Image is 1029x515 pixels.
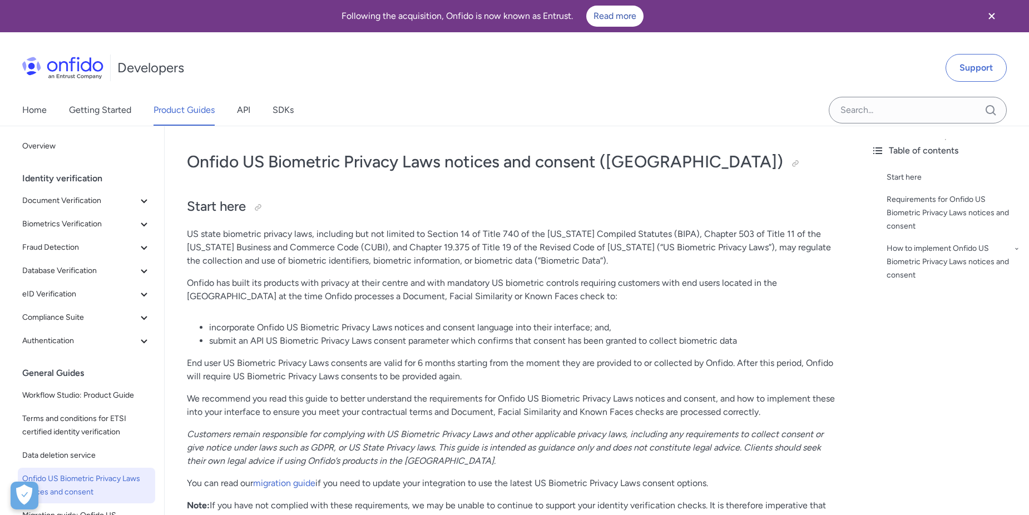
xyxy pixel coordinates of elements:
[18,135,155,157] a: Overview
[971,2,1012,30] button: Close banner
[154,95,215,126] a: Product Guides
[69,95,131,126] a: Getting Started
[22,472,151,499] span: Onfido US Biometric Privacy Laws notices and consent
[253,478,315,488] a: migration guide
[117,59,184,77] h1: Developers
[22,140,151,153] span: Overview
[22,449,151,462] span: Data deletion service
[22,362,160,384] div: General Guides
[187,500,210,511] strong: Note:
[985,9,998,23] svg: Close banner
[18,236,155,259] button: Fraud Detection
[18,444,155,467] a: Data deletion service
[11,482,38,509] button: Open Preferences
[18,306,155,329] button: Compliance Suite
[586,6,644,27] a: Read more
[22,334,137,348] span: Authentication
[13,6,971,27] div: Following the acquisition, Onfido is now known as Entrust.
[22,264,137,278] span: Database Verification
[22,217,137,231] span: Biometrics Verification
[946,54,1007,82] a: Support
[22,311,137,324] span: Compliance Suite
[187,477,840,490] p: You can read our if you need to update your integration to use the latest US Biometric Privacy La...
[209,334,840,348] li: submit an API US Biometric Privacy Laws consent parameter which confirms that consent has been gr...
[18,190,155,212] button: Document Verification
[22,167,160,190] div: Identity verification
[22,95,47,126] a: Home
[18,283,155,305] button: eID Verification
[11,482,38,509] div: Cookie Preferences
[273,95,294,126] a: SDKs
[209,321,840,334] li: incorporate Onfido US Biometric Privacy Laws notices and consent language into their interface; and,
[22,288,137,301] span: eID Verification
[237,95,250,126] a: API
[871,144,1020,157] div: Table of contents
[187,429,823,466] em: Customers remain responsible for complying with US Biometric Privacy Laws and other applicable pr...
[187,227,840,268] p: US state biometric privacy laws, including but not limited to Section 14 of Title 740 of the [US_...
[22,241,137,254] span: Fraud Detection
[187,276,840,303] p: Onfido has built its products with privacy at their centre and with mandatory US biometric contro...
[829,97,1007,123] input: Onfido search input field
[18,213,155,235] button: Biometrics Verification
[22,412,151,439] span: Terms and conditions for ETSI certified identity verification
[18,468,155,503] a: Onfido US Biometric Privacy Laws notices and consent
[887,242,1020,282] a: How to implement Onfido US Biometric Privacy Laws notices and consent
[187,356,840,383] p: End user US Biometric Privacy Laws consents are valid for 6 months starting from the moment they ...
[887,171,1020,184] a: Start here
[187,197,840,216] h2: Start here
[187,151,840,173] h1: Onfido US Biometric Privacy Laws notices and consent ([GEOGRAPHIC_DATA])
[18,330,155,352] button: Authentication
[22,389,151,402] span: Workflow Studio: Product Guide
[22,57,103,79] img: Onfido Logo
[18,384,155,407] a: Workflow Studio: Product Guide
[887,193,1020,233] a: Requirements for Onfido US Biometric Privacy Laws notices and consent
[18,260,155,282] button: Database Verification
[187,392,840,419] p: We recommend you read this guide to better understand the requirements for Onfido US Biometric Pr...
[18,408,155,443] a: Terms and conditions for ETSI certified identity verification
[22,194,137,207] span: Document Verification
